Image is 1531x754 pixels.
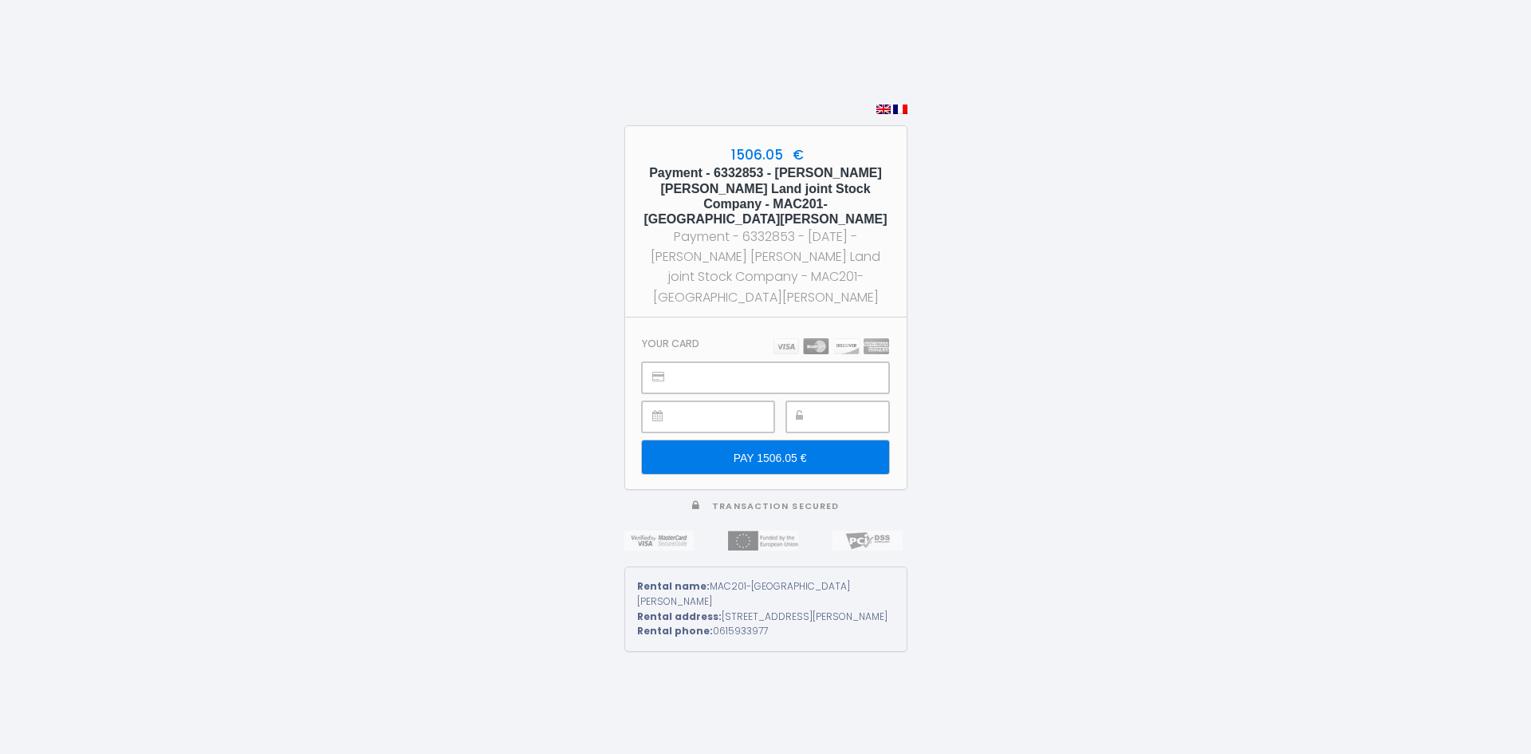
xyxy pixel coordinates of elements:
[893,105,907,114] img: fr.png
[637,610,895,625] div: [STREET_ADDRESS][PERSON_NAME]
[637,579,895,610] div: MAC201-[GEOGRAPHIC_DATA][PERSON_NAME]
[712,500,839,512] span: Transaction secured
[640,165,892,227] h5: Payment - 6332853 - [PERSON_NAME] [PERSON_NAME] Land joint Stock Company - MAC201-[GEOGRAPHIC_DAT...
[642,338,699,349] h3: Your card
[637,610,722,623] strong: Rental address:
[637,579,710,593] strong: Rental name:
[637,624,713,638] strong: Rental phone:
[678,402,773,432] iframe: Secure payment input frame
[678,363,888,393] iframe: Secure payment input frame
[727,145,804,164] span: 1506.05 €
[637,624,895,639] div: 0615933977
[822,402,888,432] iframe: Secure payment input frame
[773,338,889,354] img: carts.png
[876,105,891,114] img: en.png
[640,227,892,307] div: Payment - 6332853 - [DATE] - [PERSON_NAME] [PERSON_NAME] Land joint Stock Company - MAC201-[GEOGR...
[642,440,888,474] input: PAY 1506.05 €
